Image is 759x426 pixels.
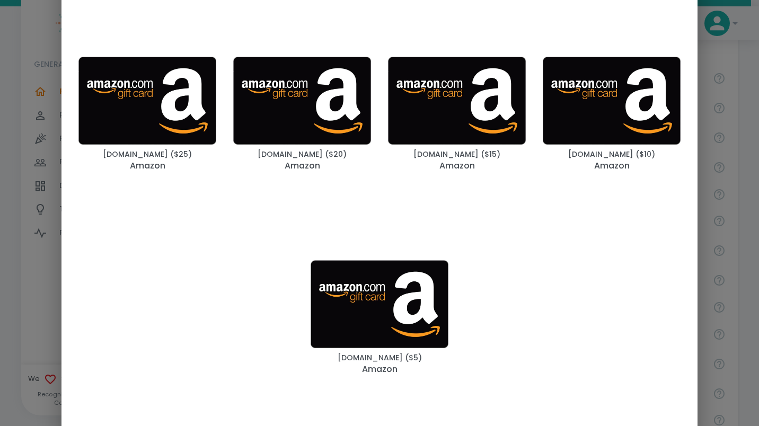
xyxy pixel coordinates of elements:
p: [DOMAIN_NAME] ($10) [568,149,655,159]
img: Amazon.com ($20) [233,57,371,145]
p: Amazon [362,363,398,376]
p: [DOMAIN_NAME] ($15) [413,149,500,159]
button: Amazon.com ($5)[DOMAIN_NAME] ($5)Amazon [306,220,453,415]
button: Amazon.com ($25)[DOMAIN_NAME] ($25)Amazon [74,17,220,212]
p: Amazon [285,159,320,172]
p: [DOMAIN_NAME] ($20) [258,149,347,159]
img: Amazon.com ($25) [78,57,216,145]
button: Amazon.com ($20)[DOMAIN_NAME] ($20)Amazon [229,17,375,212]
img: Amazon.com ($15) [388,57,526,145]
p: Amazon [439,159,475,172]
button: Amazon.com ($15)[DOMAIN_NAME] ($15)Amazon [384,17,530,212]
p: Amazon [130,159,165,172]
img: Amazon.com ($5) [311,260,448,348]
p: [DOMAIN_NAME] ($5) [338,352,422,363]
img: Amazon.com ($10) [543,57,681,145]
p: Amazon [594,159,630,172]
p: [DOMAIN_NAME] ($25) [103,149,192,159]
button: Amazon.com ($10)[DOMAIN_NAME] ($10)Amazon [539,17,685,212]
